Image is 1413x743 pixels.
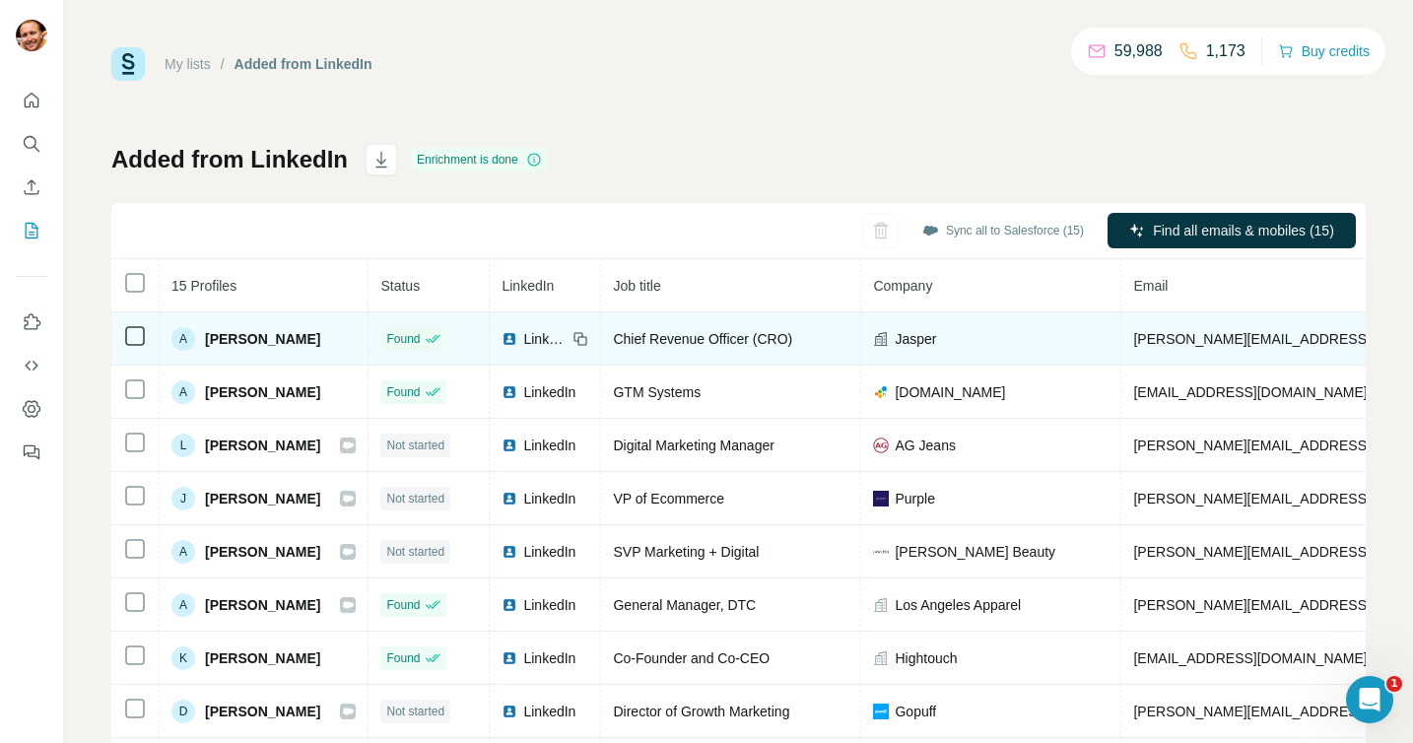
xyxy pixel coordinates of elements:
[613,491,724,507] span: VP of Ecommerce
[873,491,889,507] img: company-logo
[386,649,420,667] span: Found
[1133,384,1367,400] span: [EMAIL_ADDRESS][DOMAIN_NAME]
[16,435,47,470] button: Feedback
[873,704,889,719] img: company-logo
[523,329,567,349] span: LinkedIn
[502,331,517,347] img: LinkedIn logo
[171,646,195,670] div: K
[205,436,320,455] span: [PERSON_NAME]
[895,329,936,349] span: Jasper
[380,278,420,294] span: Status
[523,542,575,562] span: LinkedIn
[895,595,1021,615] span: Los Angeles Apparel
[1278,37,1370,65] button: Buy credits
[523,702,575,721] span: LinkedIn
[523,436,575,455] span: LinkedIn
[386,490,444,507] span: Not started
[16,126,47,162] button: Search
[165,56,211,72] a: My lists
[171,487,195,510] div: J
[502,597,517,613] img: LinkedIn logo
[205,648,320,668] span: [PERSON_NAME]
[16,304,47,340] button: Use Surfe on LinkedIn
[873,278,932,294] span: Company
[16,20,47,51] img: Avatar
[1133,278,1168,294] span: Email
[1108,213,1356,248] button: Find all emails & mobiles (15)
[895,702,936,721] span: Gopuff
[205,329,320,349] span: [PERSON_NAME]
[613,438,774,453] span: Digital Marketing Manager
[895,648,957,668] span: Hightouch
[171,434,195,457] div: L
[386,596,420,614] span: Found
[895,382,1005,402] span: [DOMAIN_NAME]
[16,83,47,118] button: Quick start
[613,704,789,719] span: Director of Growth Marketing
[1346,676,1393,723] iframe: Intercom live chat
[16,169,47,205] button: Enrich CSV
[873,438,889,453] img: company-logo
[16,348,47,383] button: Use Surfe API
[873,544,889,560] img: company-logo
[171,593,195,617] div: A
[502,438,517,453] img: LinkedIn logo
[205,702,320,721] span: [PERSON_NAME]
[205,382,320,402] span: [PERSON_NAME]
[171,380,195,404] div: A
[171,700,195,723] div: D
[613,331,792,347] span: Chief Revenue Officer (CRO)
[386,437,444,454] span: Not started
[235,54,372,74] div: Added from LinkedIn
[895,489,934,508] span: Purple
[613,544,759,560] span: SVP Marketing + Digital
[613,278,660,294] span: Job title
[111,144,348,175] h1: Added from LinkedIn
[111,47,145,81] img: Surfe Logo
[171,278,236,294] span: 15 Profiles
[502,384,517,400] img: LinkedIn logo
[1386,676,1402,692] span: 1
[205,542,320,562] span: [PERSON_NAME]
[895,436,955,455] span: AG Jeans
[1206,39,1245,63] p: 1,173
[1153,221,1334,240] span: Find all emails & mobiles (15)
[502,278,554,294] span: LinkedIn
[1114,39,1163,63] p: 59,988
[502,704,517,719] img: LinkedIn logo
[411,148,548,171] div: Enrichment is done
[873,384,889,400] img: company-logo
[171,540,195,564] div: A
[523,648,575,668] span: LinkedIn
[386,330,420,348] span: Found
[16,391,47,427] button: Dashboard
[523,489,575,508] span: LinkedIn
[171,327,195,351] div: A
[523,595,575,615] span: LinkedIn
[895,542,1055,562] span: [PERSON_NAME] Beauty
[523,382,575,402] span: LinkedIn
[386,543,444,561] span: Not started
[205,595,320,615] span: [PERSON_NAME]
[205,489,320,508] span: [PERSON_NAME]
[386,383,420,401] span: Found
[908,216,1098,245] button: Sync all to Salesforce (15)
[1133,650,1367,666] span: [EMAIL_ADDRESS][DOMAIN_NAME]
[613,597,756,613] span: General Manager, DTC
[221,54,225,74] li: /
[502,650,517,666] img: LinkedIn logo
[613,650,770,666] span: Co-Founder and Co-CEO
[502,491,517,507] img: LinkedIn logo
[613,384,701,400] span: GTM Systems
[502,544,517,560] img: LinkedIn logo
[386,703,444,720] span: Not started
[16,213,47,248] button: My lists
